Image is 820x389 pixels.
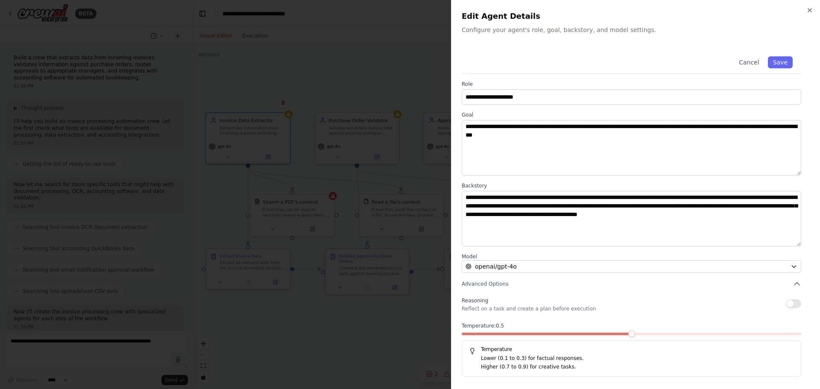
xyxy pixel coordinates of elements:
[462,281,508,287] span: Advanced Options
[462,26,810,34] p: Configure your agent's role, goal, backstory, and model settings.
[462,10,810,22] h2: Edit Agent Details
[481,354,794,363] p: Lower (0.1 to 0.3) for factual responses.
[734,56,764,68] button: Cancel
[462,111,801,118] label: Goal
[462,253,801,260] label: Model
[462,305,596,312] p: Reflect on a task and create a plan before execution
[469,346,794,353] h5: Temperature
[462,260,801,273] button: openai/gpt-4o
[462,322,504,329] span: Temperature: 0.5
[462,280,801,288] button: Advanced Options
[462,81,801,88] label: Role
[462,182,801,189] label: Backstory
[768,56,793,68] button: Save
[481,363,794,371] p: Higher (0.7 to 0.9) for creative tasks.
[462,298,488,304] span: Reasoning
[475,262,517,271] span: openai/gpt-4o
